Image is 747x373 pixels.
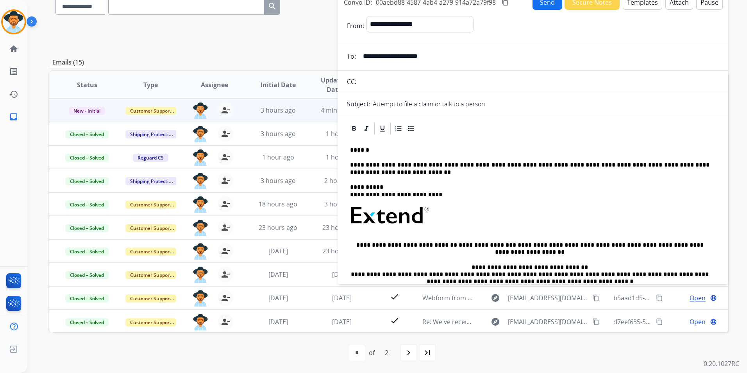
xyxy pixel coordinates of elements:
[221,176,230,185] mat-icon: person_remove
[125,318,176,326] span: Customer Support
[9,67,18,76] mat-icon: list_alt
[125,107,176,115] span: Customer Support
[65,154,109,162] span: Closed – Solved
[125,247,176,256] span: Customer Support
[390,316,399,325] mat-icon: check
[322,223,361,232] span: 23 hours ago
[332,294,352,302] span: [DATE]
[324,176,359,185] span: 2 hours ago
[321,106,363,115] span: 4 minutes ago
[422,294,599,302] span: Webform from [EMAIL_ADDRESS][DOMAIN_NAME] on [DATE]
[193,102,208,119] img: agent-avatar
[221,293,230,303] mat-icon: person_remove
[193,126,208,142] img: agent-avatar
[373,99,485,109] p: Attempt to file a claim or talk to a person
[379,345,395,360] div: 2
[193,314,208,330] img: agent-avatar
[347,99,370,109] p: Subject:
[508,293,588,303] span: [EMAIL_ADDRESS][DOMAIN_NAME]
[193,290,208,307] img: agent-avatar
[261,106,296,115] span: 3 hours ago
[377,123,388,134] div: Underline
[690,293,706,303] span: Open
[221,129,230,138] mat-icon: person_remove
[491,293,500,303] mat-icon: explore
[221,152,230,162] mat-icon: person_remove
[262,153,294,161] span: 1 hour ago
[268,294,288,302] span: [DATE]
[143,80,158,90] span: Type
[221,246,230,256] mat-icon: person_remove
[193,173,208,189] img: agent-avatar
[592,318,599,325] mat-icon: content_copy
[347,52,356,61] p: To:
[125,201,176,209] span: Customer Support
[592,294,599,301] mat-icon: content_copy
[268,2,277,11] mat-icon: search
[125,294,176,303] span: Customer Support
[369,348,375,357] div: of
[259,223,297,232] span: 23 hours ago
[326,153,358,161] span: 1 hour ago
[332,270,352,279] span: [DATE]
[710,294,717,301] mat-icon: language
[324,200,359,208] span: 3 hours ago
[49,57,87,67] p: Emails (15)
[201,80,228,90] span: Assignee
[65,247,109,256] span: Closed – Solved
[133,154,168,162] span: Reguard CS
[125,177,179,185] span: Shipping Protection
[9,44,18,54] mat-icon: home
[405,123,417,134] div: Bullet List
[390,292,399,301] mat-icon: check
[125,130,179,138] span: Shipping Protection
[690,317,706,326] span: Open
[65,201,109,209] span: Closed – Solved
[221,317,230,326] mat-icon: person_remove
[322,247,361,255] span: 23 hours ago
[9,90,18,99] mat-icon: history
[316,75,352,94] span: Updated Date
[193,267,208,283] img: agent-avatar
[347,21,364,30] p: From:
[65,294,109,303] span: Closed – Solved
[77,80,97,90] span: Status
[268,317,288,326] span: [DATE]
[423,348,432,357] mat-icon: last_page
[491,317,500,326] mat-icon: explore
[69,107,105,115] span: New - Initial
[9,112,18,122] mat-icon: inbox
[656,294,663,301] mat-icon: content_copy
[347,77,356,86] p: CC:
[3,11,25,33] img: avatar
[268,270,288,279] span: [DATE]
[393,123,404,134] div: Ordered List
[361,123,372,134] div: Italic
[261,80,296,90] span: Initial Date
[508,317,588,326] span: [EMAIL_ADDRESS][DOMAIN_NAME]
[261,176,296,185] span: 3 hours ago
[65,177,109,185] span: Closed – Solved
[326,129,358,138] span: 1 hour ago
[193,220,208,236] img: agent-avatar
[221,106,230,115] mat-icon: person_remove
[65,224,109,232] span: Closed – Solved
[261,129,296,138] span: 3 hours ago
[65,318,109,326] span: Closed – Solved
[710,318,717,325] mat-icon: language
[193,149,208,166] img: agent-avatar
[613,294,732,302] span: b5aad1d5-2cf4-4646-b193-8906ab2fcb29
[704,359,739,368] p: 0.20.1027RC
[404,348,413,357] mat-icon: navigate_next
[332,317,352,326] span: [DATE]
[422,317,518,326] span: Re: We've received your product
[125,271,176,279] span: Customer Support
[613,317,730,326] span: d7eef635-5014-46fc-a9a5-dc360129c517
[268,247,288,255] span: [DATE]
[221,199,230,209] mat-icon: person_remove
[348,123,360,134] div: Bold
[656,318,663,325] mat-icon: content_copy
[65,271,109,279] span: Closed – Solved
[221,223,230,232] mat-icon: person_remove
[193,243,208,260] img: agent-avatar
